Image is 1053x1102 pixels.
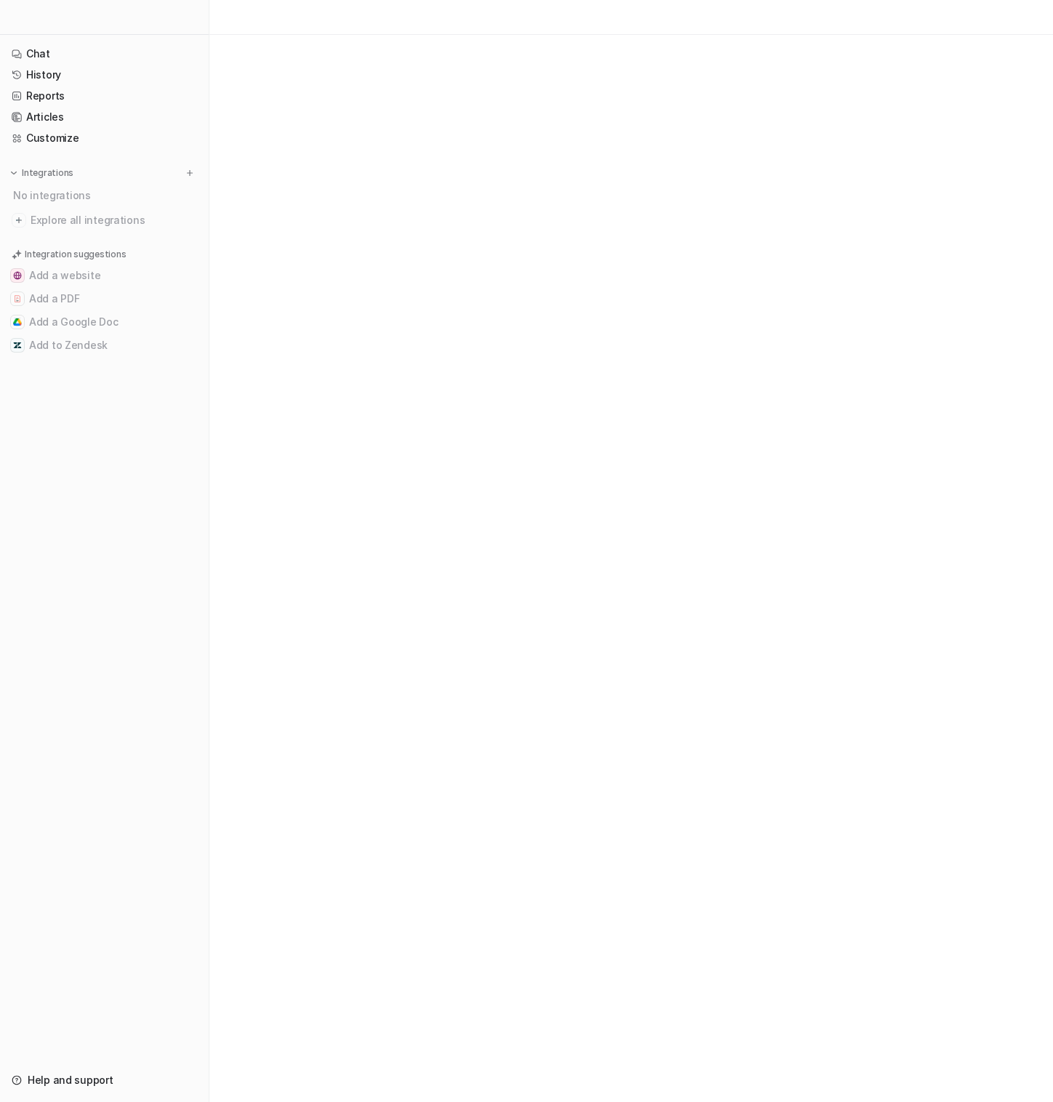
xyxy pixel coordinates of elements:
a: Chat [6,44,203,64]
img: expand menu [9,168,19,178]
button: Add a Google DocAdd a Google Doc [6,310,203,334]
img: explore all integrations [12,213,26,228]
button: Add a PDFAdd a PDF [6,287,203,310]
p: Integration suggestions [25,248,126,261]
button: Add a websiteAdd a website [6,264,203,287]
a: Articles [6,107,203,127]
img: Add a website [13,271,22,280]
a: History [6,65,203,85]
img: menu_add.svg [185,168,195,178]
div: No integrations [9,183,203,207]
p: Integrations [22,167,73,179]
img: Add a Google Doc [13,318,22,326]
button: Integrations [6,166,78,180]
span: Explore all integrations [31,209,197,232]
img: Add to Zendesk [13,341,22,350]
a: Customize [6,128,203,148]
img: Add a PDF [13,294,22,303]
a: Help and support [6,1070,203,1090]
a: Reports [6,86,203,106]
button: Add to ZendeskAdd to Zendesk [6,334,203,357]
a: Explore all integrations [6,210,203,230]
